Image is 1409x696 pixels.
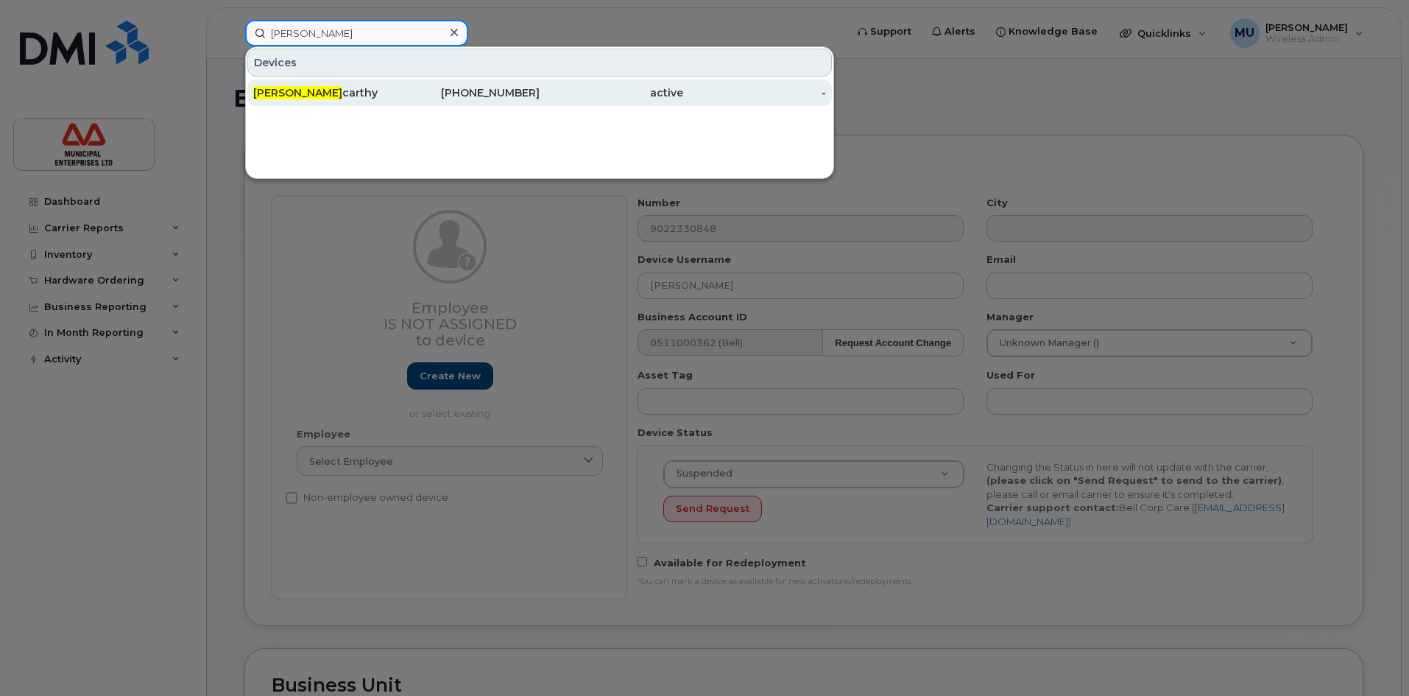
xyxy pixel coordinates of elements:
a: [PERSON_NAME]carthy[PHONE_NUMBER]active- [247,80,832,106]
div: - [683,85,827,100]
div: carthy [253,85,397,100]
div: active [540,85,683,100]
span: [PERSON_NAME] [253,86,342,99]
div: [PHONE_NUMBER] [397,85,540,100]
div: Devices [247,49,832,77]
